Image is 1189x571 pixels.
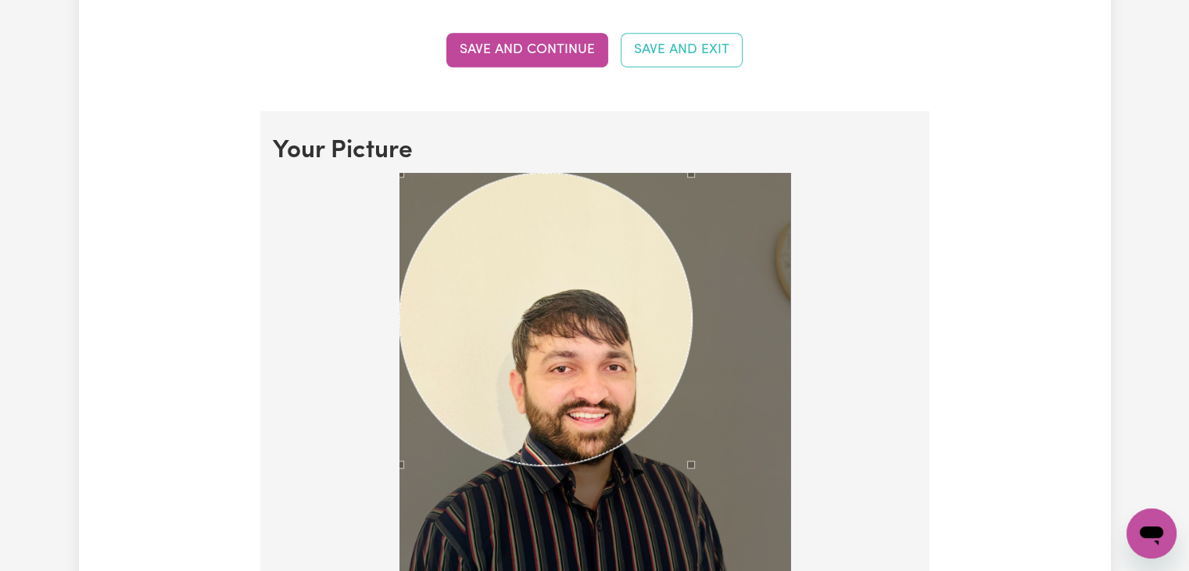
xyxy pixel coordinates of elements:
div: Use the arrow keys to move the crop selection area [399,173,692,465]
iframe: Button to launch messaging window [1126,508,1176,558]
button: Save and continue [446,33,608,67]
h2: Your Picture [273,136,917,166]
button: Save and Exit [621,33,743,67]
